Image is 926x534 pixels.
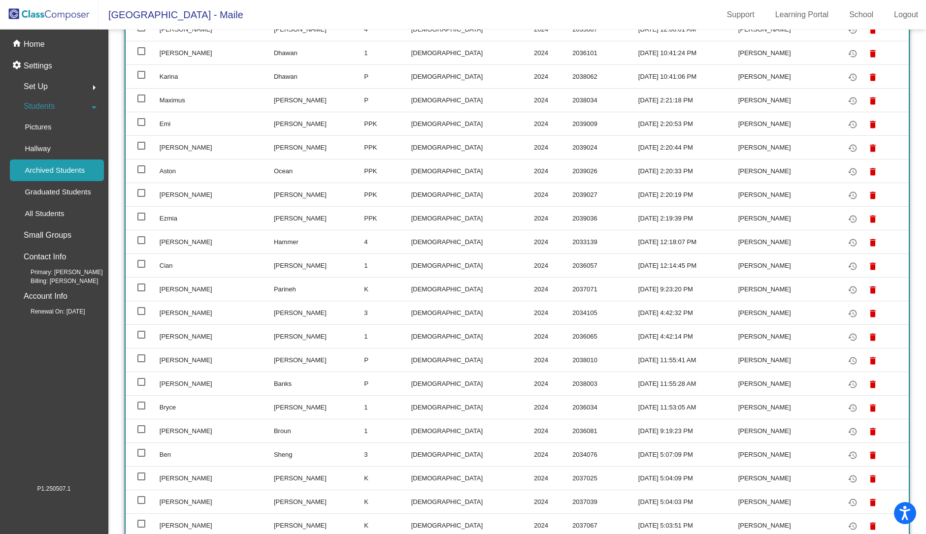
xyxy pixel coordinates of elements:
[411,301,534,324] td: [DEMOGRAPHIC_DATA]
[160,466,274,490] td: [PERSON_NAME]
[534,490,572,513] td: 2024
[24,99,55,113] span: Students
[411,277,534,301] td: [DEMOGRAPHIC_DATA]
[738,395,828,419] td: [PERSON_NAME]
[411,88,534,112] td: [DEMOGRAPHIC_DATA]
[411,419,534,442] td: [DEMOGRAPHIC_DATA]
[847,119,859,130] mat-icon: restore
[738,490,828,513] td: [PERSON_NAME]
[534,442,572,466] td: 2024
[411,442,534,466] td: [DEMOGRAPHIC_DATA]
[411,183,534,206] td: [DEMOGRAPHIC_DATA]
[160,253,274,277] td: Cian
[411,372,534,395] td: [DEMOGRAPHIC_DATA]
[534,372,572,395] td: 2024
[534,348,572,372] td: 2024
[160,64,274,88] td: Karina
[738,135,828,159] td: [PERSON_NAME]
[867,71,879,83] mat-icon: delete
[274,88,364,112] td: [PERSON_NAME]
[867,331,879,343] mat-icon: delete
[638,395,738,419] td: [DATE] 11:53:05 AM
[534,419,572,442] td: 2024
[274,112,364,135] td: [PERSON_NAME]
[738,372,828,395] td: [PERSON_NAME]
[738,253,828,277] td: [PERSON_NAME]
[160,348,274,372] td: [PERSON_NAME]
[274,64,364,88] td: Dhawan
[364,230,411,253] td: 4
[738,112,828,135] td: [PERSON_NAME]
[364,112,411,135] td: PPK
[767,7,837,23] a: Learning Portal
[738,183,828,206] td: [PERSON_NAME]
[534,324,572,348] td: 2024
[24,60,52,72] p: Settings
[364,135,411,159] td: PPK
[364,277,411,301] td: K
[847,449,859,461] mat-icon: restore
[411,41,534,64] td: [DEMOGRAPHIC_DATA]
[15,277,98,285] span: Billing: [PERSON_NAME]
[867,378,879,390] mat-icon: delete
[738,466,828,490] td: [PERSON_NAME]
[24,250,66,264] p: Contact Info
[160,442,274,466] td: Ben
[841,7,881,23] a: School
[572,301,638,324] td: 2034105
[638,324,738,348] td: [DATE] 4:42:14 PM
[638,64,738,88] td: [DATE] 10:41:06 PM
[160,395,274,419] td: Bryce
[274,348,364,372] td: [PERSON_NAME]
[534,230,572,253] td: 2024
[638,348,738,372] td: [DATE] 11:55:41 AM
[738,442,828,466] td: [PERSON_NAME]
[364,159,411,183] td: PPK
[847,260,859,272] mat-icon: restore
[99,7,243,23] span: [GEOGRAPHIC_DATA] - Maile
[867,497,879,508] mat-icon: delete
[847,473,859,485] mat-icon: restore
[274,324,364,348] td: [PERSON_NAME]
[572,112,638,135] td: 2039009
[638,206,738,230] td: [DATE] 2:19:39 PM
[867,213,879,225] mat-icon: delete
[867,308,879,319] mat-icon: delete
[24,228,71,242] p: Small Groups
[24,38,45,50] p: Home
[638,88,738,112] td: [DATE] 2:21:18 PM
[15,268,103,277] span: Primary: [PERSON_NAME]
[25,208,64,220] p: All Students
[364,206,411,230] td: PPK
[638,41,738,64] td: [DATE] 10:41:24 PM
[847,355,859,367] mat-icon: restore
[364,395,411,419] td: 1
[160,490,274,513] td: [PERSON_NAME]
[638,372,738,395] td: [DATE] 11:55:28 AM
[847,48,859,60] mat-icon: restore
[572,41,638,64] td: 2036101
[847,95,859,107] mat-icon: restore
[867,95,879,107] mat-icon: delete
[274,159,364,183] td: Ocean
[25,186,91,198] p: Graduated Students
[12,38,24,50] mat-icon: home
[867,284,879,296] mat-icon: delete
[274,466,364,490] td: [PERSON_NAME]
[24,80,48,94] span: Set Up
[638,490,738,513] td: [DATE] 5:04:03 PM
[867,355,879,367] mat-icon: delete
[274,372,364,395] td: Banks
[160,301,274,324] td: [PERSON_NAME]
[638,230,738,253] td: [DATE] 12:18:07 PM
[364,41,411,64] td: 1
[638,419,738,442] td: [DATE] 9:19:23 PM
[738,230,828,253] td: [PERSON_NAME]
[847,520,859,532] mat-icon: restore
[638,253,738,277] td: [DATE] 12:14:45 PM
[160,41,274,64] td: [PERSON_NAME]
[411,64,534,88] td: [DEMOGRAPHIC_DATA]
[638,466,738,490] td: [DATE] 5:04:09 PM
[534,88,572,112] td: 2024
[274,419,364,442] td: Broun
